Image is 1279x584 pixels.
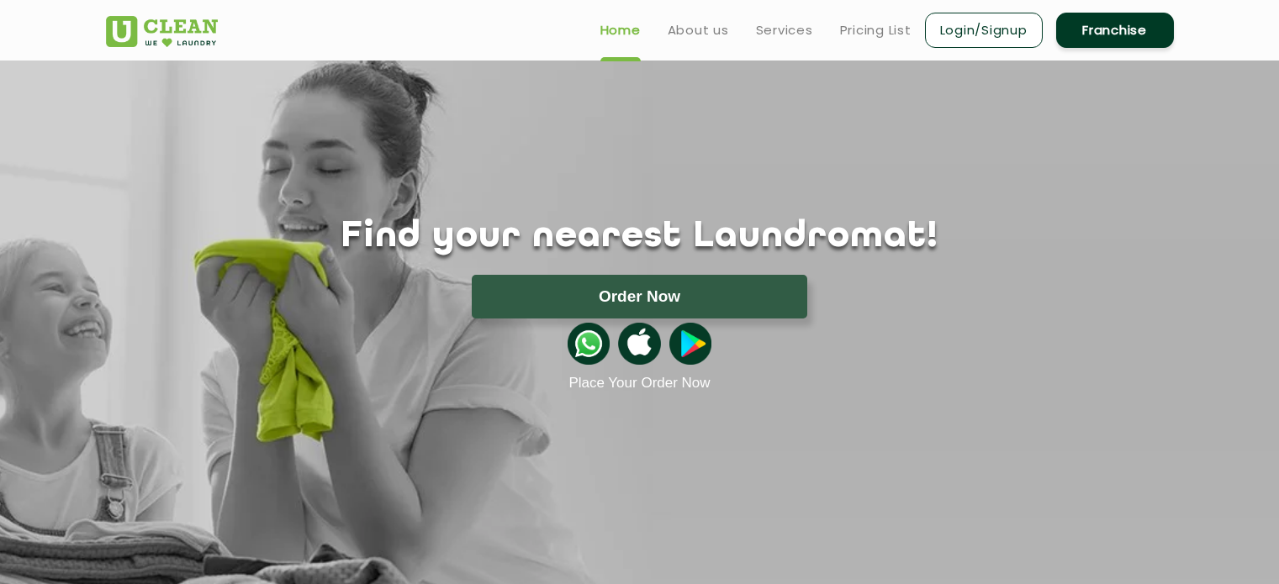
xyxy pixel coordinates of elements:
a: Place Your Order Now [568,375,710,392]
img: UClean Laundry and Dry Cleaning [106,16,218,47]
a: Pricing List [840,20,912,40]
a: Home [600,20,641,40]
a: Login/Signup [925,13,1043,48]
button: Order Now [472,275,807,318]
img: whatsappicon.png [568,323,610,365]
h1: Find your nearest Laundromat! [93,216,1187,258]
a: Franchise [1056,13,1174,48]
img: playstoreicon.png [669,323,711,365]
img: apple-icon.png [618,323,660,365]
a: About us [668,20,729,40]
a: Services [756,20,813,40]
